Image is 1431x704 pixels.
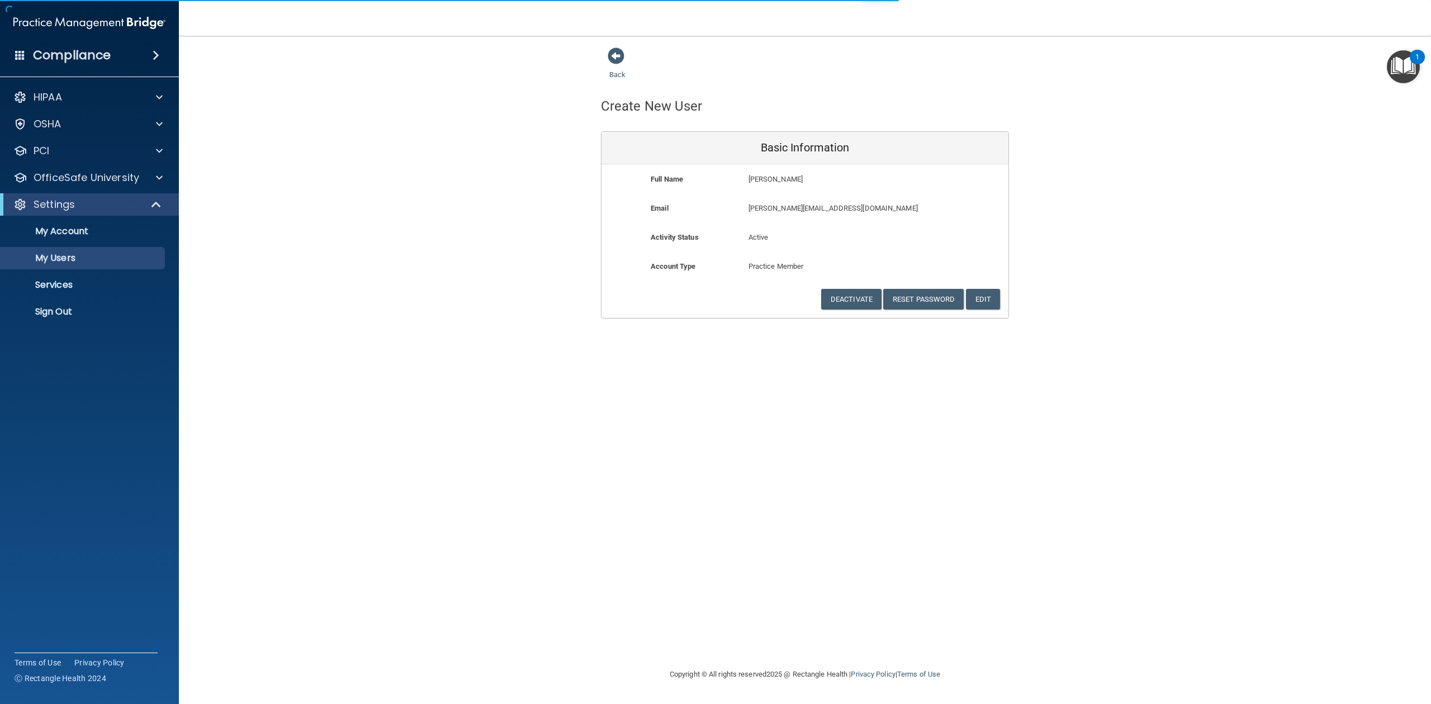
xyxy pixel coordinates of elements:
b: Full Name [651,175,683,183]
p: OSHA [34,117,61,131]
p: [PERSON_NAME] [748,173,927,186]
a: Back [609,57,626,79]
b: Account Type [651,262,695,270]
a: OSHA [13,117,163,131]
button: Open Resource Center, 1 new notification [1387,50,1420,83]
p: HIPAA [34,91,62,104]
div: 1 [1415,57,1419,72]
a: Privacy Policy [851,670,895,678]
b: Activity Status [651,233,699,241]
a: HIPAA [13,91,163,104]
p: [PERSON_NAME][EMAIL_ADDRESS][DOMAIN_NAME] [748,202,927,215]
p: OfficeSafe University [34,171,139,184]
img: PMB logo [13,12,165,34]
a: Terms of Use [15,657,61,668]
p: My Users [7,253,160,264]
p: Settings [34,198,75,211]
a: Settings [13,198,162,211]
h4: Compliance [33,47,111,63]
iframe: Drift Widget Chat Controller [1238,625,1418,669]
div: Basic Information [601,132,1008,164]
p: Practice Member [748,260,862,273]
a: Terms of Use [897,670,940,678]
p: PCI [34,144,49,158]
a: PCI [13,144,163,158]
b: Email [651,204,669,212]
span: Ⓒ Rectangle Health 2024 [15,673,106,684]
p: Sign Out [7,306,160,317]
button: Edit [966,289,1000,310]
a: Privacy Policy [74,657,125,668]
a: OfficeSafe University [13,171,163,184]
button: Deactivate [821,289,882,310]
p: My Account [7,226,160,237]
p: Services [7,279,160,291]
button: Reset Password [883,289,964,310]
h4: Create New User [601,99,703,113]
div: Copyright © All rights reserved 2025 @ Rectangle Health | | [601,657,1009,692]
p: Active [748,231,862,244]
